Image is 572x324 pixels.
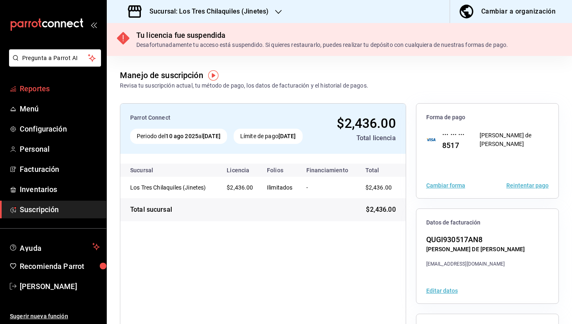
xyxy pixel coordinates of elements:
[165,133,198,139] strong: 10 ago 2025
[10,312,100,321] span: Sugerir nueva función
[356,164,406,177] th: Total
[20,143,100,155] span: Personal
[9,49,101,67] button: Pregunta a Parrot AI
[234,129,303,144] div: Límite de pago
[481,6,556,17] div: Cambiar a organización
[426,245,525,254] div: [PERSON_NAME] DE [PERSON_NAME]
[20,184,100,195] span: Inventarios
[426,234,525,245] div: QUGI930517AN8
[227,184,253,191] span: $2,436.00
[426,113,549,121] span: Forma de pago
[300,177,356,198] td: -
[365,184,392,191] span: $2,436.00
[20,261,100,272] span: Recomienda Parrot
[426,288,458,294] button: Editar datos
[130,183,212,192] div: Los Tres Chilaquiles (Jinetes)
[300,164,356,177] th: Financiamiento
[278,133,296,139] strong: [DATE]
[203,133,221,139] strong: [DATE]
[130,113,317,122] div: Parrot Connect
[130,129,227,144] div: Periodo del al
[426,219,549,227] span: Datos de facturación
[120,69,203,81] div: Manejo de suscripción
[20,281,100,292] span: [PERSON_NAME]
[130,167,175,174] div: Sucursal
[90,21,97,28] button: open_drawer_menu
[20,123,100,134] span: Configuración
[506,183,549,188] button: Reintentar pago
[220,164,260,177] th: Licencia
[20,242,89,252] span: Ayuda
[426,260,525,268] div: [EMAIL_ADDRESS][DOMAIN_NAME]
[136,30,508,41] div: Tu licencia fue suspendida
[208,70,218,81] img: Tooltip marker
[323,133,396,143] div: Total licencia
[20,83,100,94] span: Reportes
[120,81,368,90] div: Revisa tu suscripción actual, tu método de pago, los datos de facturación y el historial de pagos.
[366,205,395,215] span: $2,436.00
[20,204,100,215] span: Suscripción
[6,60,101,68] a: Pregunta a Parrot AI
[337,116,395,131] span: $2,436.00
[22,54,88,62] span: Pregunta a Parrot AI
[136,41,508,49] div: Desafortunadamente tu acceso está suspendido. Si quieres restaurarlo, puedes realizar tu depósito...
[143,7,269,16] h3: Sucursal: Los Tres Chilaquiles (Jinetes)
[130,205,172,215] div: Total sucursal
[436,129,469,151] div: ··· ··· ··· 8517
[260,177,300,198] td: Ilimitados
[20,164,100,175] span: Facturación
[426,183,465,188] button: Cambiar forma
[480,131,549,148] div: [PERSON_NAME] de [PERSON_NAME]
[20,103,100,114] span: Menú
[260,164,300,177] th: Folios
